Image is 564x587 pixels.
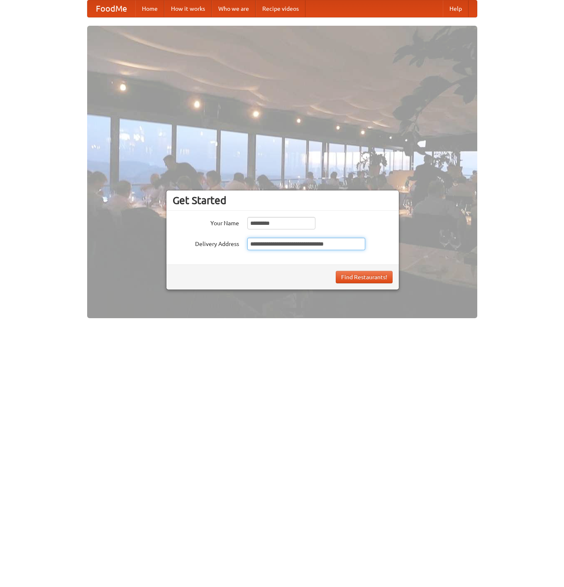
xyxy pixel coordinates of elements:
a: Who we are [212,0,256,17]
a: How it works [164,0,212,17]
h3: Get Started [173,194,393,207]
a: FoodMe [88,0,135,17]
a: Recipe videos [256,0,305,17]
label: Delivery Address [173,238,239,248]
button: Find Restaurants! [336,271,393,283]
label: Your Name [173,217,239,227]
a: Help [443,0,469,17]
a: Home [135,0,164,17]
